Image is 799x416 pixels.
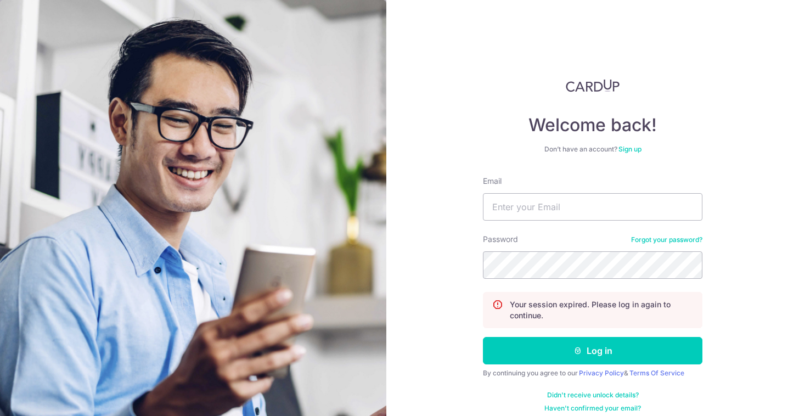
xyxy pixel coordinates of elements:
[547,391,639,400] a: Didn't receive unlock details?
[618,145,642,153] a: Sign up
[483,193,702,221] input: Enter your Email
[510,299,693,321] p: Your session expired. Please log in again to continue.
[629,369,684,377] a: Terms Of Service
[483,145,702,154] div: Don’t have an account?
[566,79,620,92] img: CardUp Logo
[483,176,502,187] label: Email
[483,234,518,245] label: Password
[544,404,641,413] a: Haven't confirmed your email?
[483,114,702,136] h4: Welcome back!
[631,235,702,244] a: Forgot your password?
[483,337,702,364] button: Log in
[579,369,624,377] a: Privacy Policy
[483,369,702,378] div: By continuing you agree to our &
